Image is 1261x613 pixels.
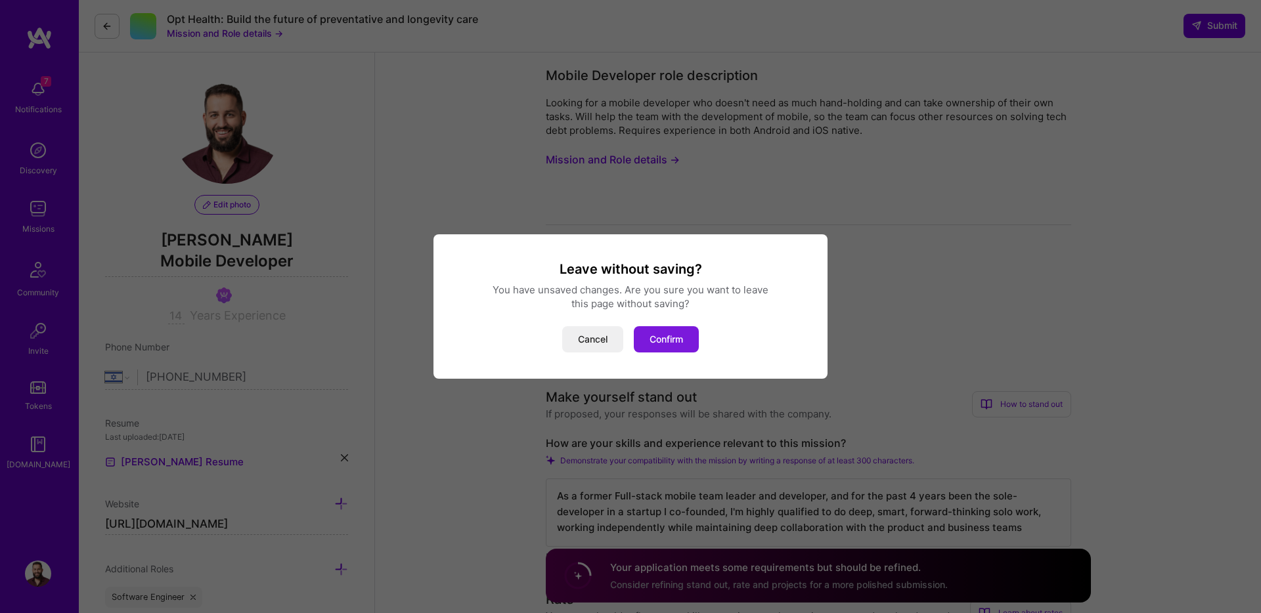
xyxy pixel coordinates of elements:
[449,297,812,310] div: this page without saving?
[449,283,812,297] div: You have unsaved changes. Are you sure you want to leave
[449,261,812,278] h3: Leave without saving?
[634,326,699,352] button: Confirm
[433,234,828,379] div: modal
[562,326,623,352] button: Cancel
